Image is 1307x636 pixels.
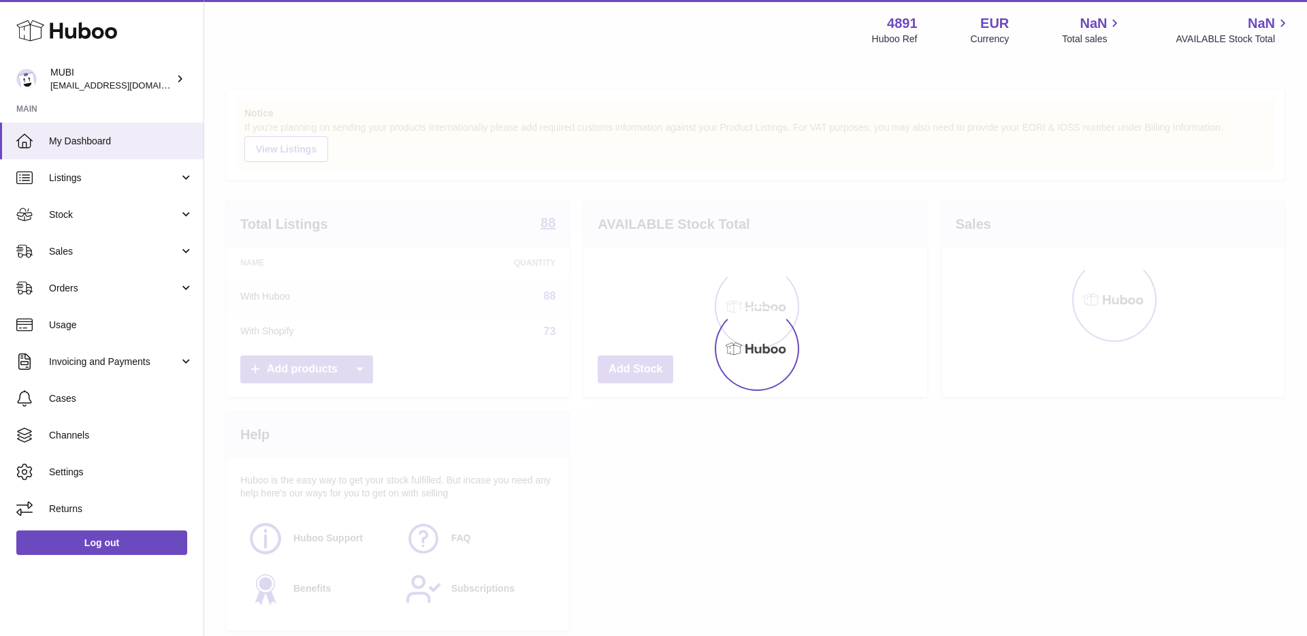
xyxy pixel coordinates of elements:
span: Stock [49,208,179,221]
span: Usage [49,319,193,332]
span: Returns [49,503,193,515]
div: Currency [971,33,1010,46]
span: NaN [1080,14,1107,33]
span: AVAILABLE Stock Total [1176,33,1291,46]
span: Sales [49,245,179,258]
img: shop@mubi.com [16,69,37,89]
span: Listings [49,172,179,185]
span: NaN [1248,14,1275,33]
span: Cases [49,392,193,405]
span: Total sales [1062,33,1123,46]
strong: EUR [980,14,1009,33]
span: Settings [49,466,193,479]
a: Log out [16,530,187,555]
strong: 4891 [887,14,918,33]
span: Channels [49,429,193,442]
a: NaN AVAILABLE Stock Total [1176,14,1291,46]
div: Huboo Ref [872,33,918,46]
span: [EMAIL_ADDRESS][DOMAIN_NAME] [50,80,200,91]
span: Orders [49,282,179,295]
a: NaN Total sales [1062,14,1123,46]
div: MUBI [50,66,173,92]
span: Invoicing and Payments [49,355,179,368]
span: My Dashboard [49,135,193,148]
